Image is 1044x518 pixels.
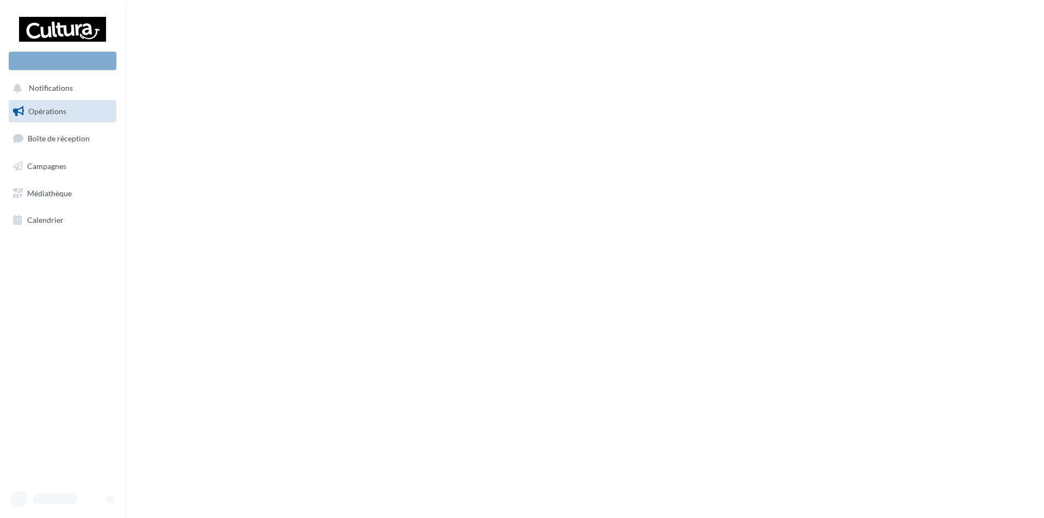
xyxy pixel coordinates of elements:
span: Notifications [29,84,73,93]
span: Opérations [28,107,66,116]
span: Campagnes [27,161,66,171]
a: Boîte de réception [7,127,119,150]
a: Calendrier [7,209,119,232]
span: Boîte de réception [28,134,90,143]
div: Nouvelle campagne [9,52,116,70]
span: Médiathèque [27,188,72,197]
a: Opérations [7,100,119,123]
span: Calendrier [27,215,64,224]
a: Campagnes [7,155,119,178]
a: Médiathèque [7,182,119,205]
